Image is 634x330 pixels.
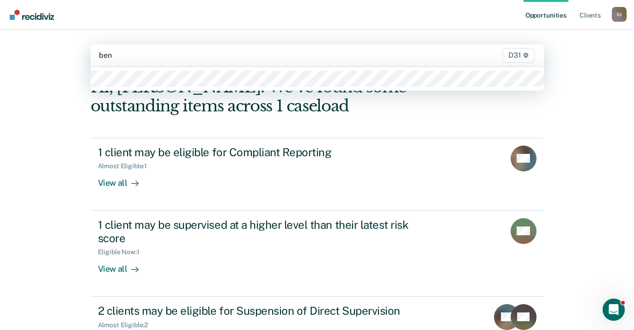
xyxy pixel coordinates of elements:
div: View all [98,170,150,188]
a: 1 client may be supervised at a higher level than their latest risk scoreEligible Now:1View all [91,211,544,297]
button: Profile dropdown button [612,7,627,22]
span: D31 [502,48,534,63]
div: Hi, [PERSON_NAME]. We’ve found some outstanding items across 1 caseload [91,78,453,116]
div: Almost Eligible : 1 [98,162,155,170]
div: View all [98,256,150,274]
div: Almost Eligible : 2 [98,321,156,329]
img: Recidiviz [10,10,54,20]
div: Eligible Now : 1 [98,248,147,256]
div: I U [612,7,627,22]
iframe: Intercom live chat [603,299,625,321]
div: 2 clients may be eligible for Suspension of Direct Supervision [98,304,422,318]
div: 1 client may be eligible for Compliant Reporting [98,146,422,159]
div: 1 client may be supervised at a higher level than their latest risk score [98,218,422,245]
a: 1 client may be eligible for Compliant ReportingAlmost Eligible:1View all [91,138,544,211]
